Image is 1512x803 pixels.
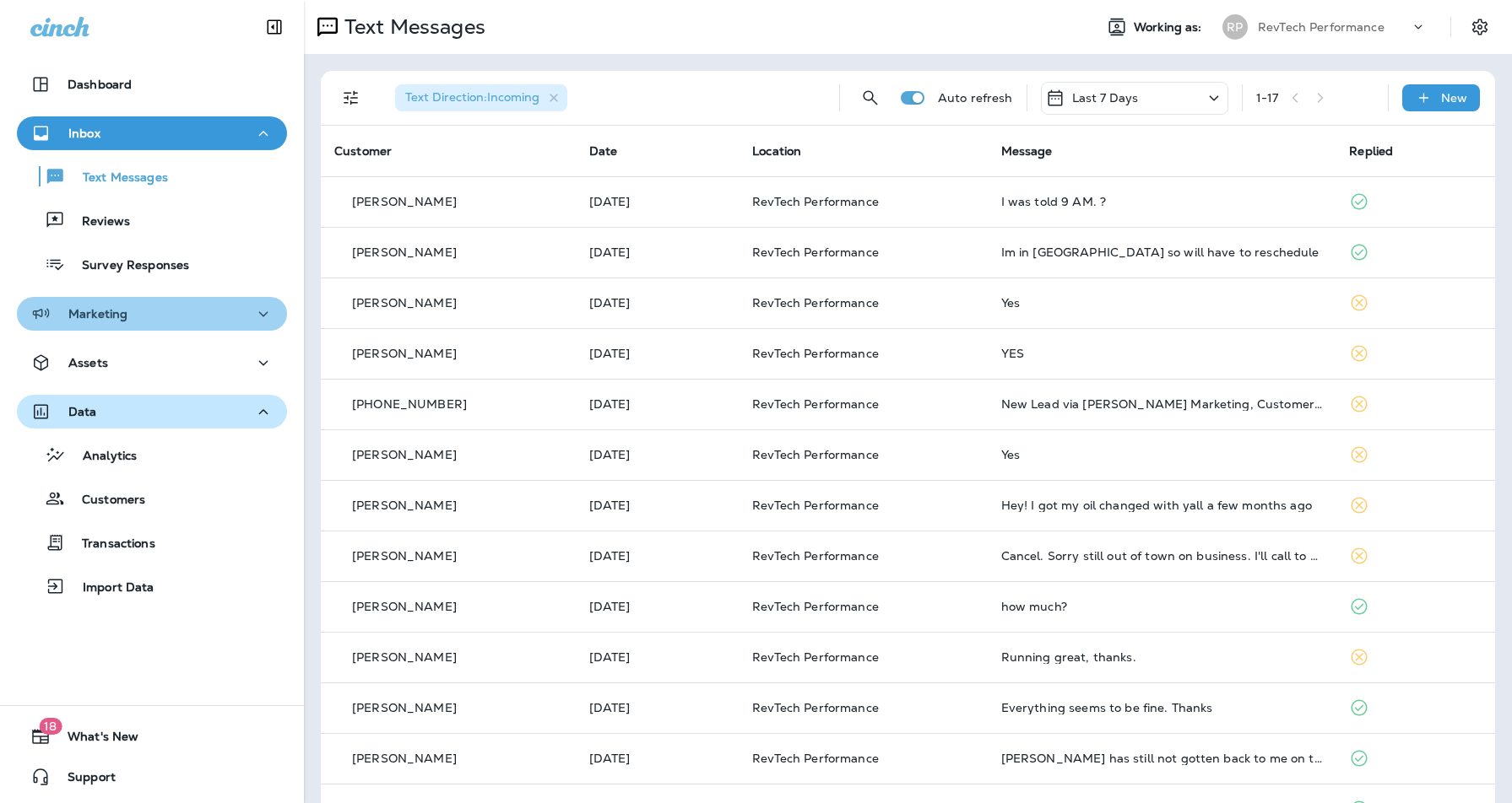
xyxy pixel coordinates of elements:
p: Sep 15, 2025 07:17 AM [589,397,726,411]
p: Sep 16, 2025 02:05 PM [589,195,726,208]
span: RevTech Performance [752,245,879,260]
button: Inbox [17,116,287,150]
button: Reviews [17,202,287,238]
p: Sep 11, 2025 10:28 AM [589,752,726,765]
p: [PERSON_NAME] [352,499,457,512]
span: RevTech Performance [752,396,879,412]
div: YES [1001,347,1323,360]
button: Customers [17,481,287,516]
p: Assets [68,356,108,369]
p: Transactions [65,536,155,552]
p: [PERSON_NAME] [352,549,457,563]
button: Settings [1465,12,1495,42]
span: Support [51,770,116,790]
div: RP [1222,14,1248,40]
p: Sep 13, 2025 10:48 AM [589,650,726,664]
div: Everything seems to be fine. Thanks [1001,701,1323,714]
p: Data [68,405,97,418]
div: 1 - 17 [1256,91,1279,105]
div: Running great, thanks. [1001,650,1323,664]
p: Sep 14, 2025 10:44 AM [589,499,726,512]
p: Inbox [68,127,100,140]
button: Marketing [17,297,287,331]
span: RevTech Performance [752,700,879,715]
p: Sep 13, 2025 10:48 AM [589,600,726,613]
span: Date [589,143,618,159]
p: RevTech Performance [1258,20,1385,34]
p: Reviews [65,214,130,230]
button: Assets [17,346,287,380]
button: Collapse Sidebar [251,10,298,44]
p: Survey Responses [65,258,189,274]
p: Marketing [68,307,127,321]
div: Yes [1001,448,1323,461]
span: RevTech Performance [752,498,879,513]
div: I was told 9 AM. ? [1001,195,1323,208]
span: RevTech Performance [752,649,879,665]
p: [PERSON_NAME] [352,650,457,664]
p: Customers [65,493,145,509]
div: Text Direction:Incoming [395,84,567,111]
p: Sep 15, 2025 03:12 PM [589,347,726,360]
p: New [1441,91,1467,105]
p: [PERSON_NAME] [352,448,457,461]
p: Analytics [66,449,137,465]
span: Replied [1349,143,1393,159]
p: Dashboard [68,78,132,91]
button: Dashboard [17,67,287,101]
span: RevTech Performance [752,346,879,361]
p: [PERSON_NAME] [352,701,457,714]
p: [PERSON_NAME] [352,296,457,310]
button: Import Data [17,569,287,604]
button: Transactions [17,525,287,560]
button: Search Messages [854,81,887,115]
p: Sep 16, 2025 10:57 AM [589,245,726,259]
p: Sep 12, 2025 08:17 AM [589,701,726,714]
span: Location [752,143,801,159]
span: RevTech Performance [752,548,879,563]
p: Text Messages [338,14,485,40]
p: [PHONE_NUMBER] [352,397,467,411]
button: Survey Responses [17,246,287,282]
div: Antonio has still not gotten back to me on the transmission synchronizer repair. [1001,752,1323,765]
p: Last 7 Days [1072,91,1139,105]
button: Text Messages [17,159,287,194]
div: Im in NY so will have to reschedule [1001,245,1323,259]
button: 18What's New [17,719,287,753]
span: RevTech Performance [752,295,879,310]
span: RevTech Performance [752,194,879,209]
button: Data [17,395,287,428]
p: Sep 14, 2025 10:44 AM [589,448,726,461]
p: [PERSON_NAME] [352,752,457,765]
span: Customer [334,143,392,159]
p: Auto refresh [938,91,1013,105]
p: Sep 14, 2025 10:18 AM [589,549,726,563]
button: Support [17,760,287,794]
span: RevTech Performance [752,751,879,766]
span: 18 [39,718,62,735]
span: Message [1001,143,1053,159]
p: Import Data [66,580,154,596]
p: [PERSON_NAME] [352,195,457,208]
span: RevTech Performance [752,599,879,614]
span: What's New [51,730,138,750]
div: how much? [1001,600,1323,613]
p: Text Messages [66,170,168,186]
div: New Lead via Merrick Marketing, Customer Name: Steve Schmidt, Contact info: 7038631145, Job Info:... [1001,397,1323,411]
span: Working as: [1134,20,1206,35]
span: RevTech Performance [752,447,879,462]
p: [PERSON_NAME] [352,245,457,259]
p: [PERSON_NAME] [352,600,457,613]
p: Sep 16, 2025 10:16 AM [589,296,726,310]
p: [PERSON_NAME] [352,347,457,360]
div: Yes [1001,296,1323,310]
span: Text Direction : Incoming [405,89,539,105]
button: Analytics [17,437,287,472]
button: Filters [334,81,368,115]
div: Hey! I got my oil changed with yall a few months ago [1001,499,1323,512]
div: Cancel. Sorry still out of town on business. I'll call to reschedule when I'm back in town. [1001,549,1323,563]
